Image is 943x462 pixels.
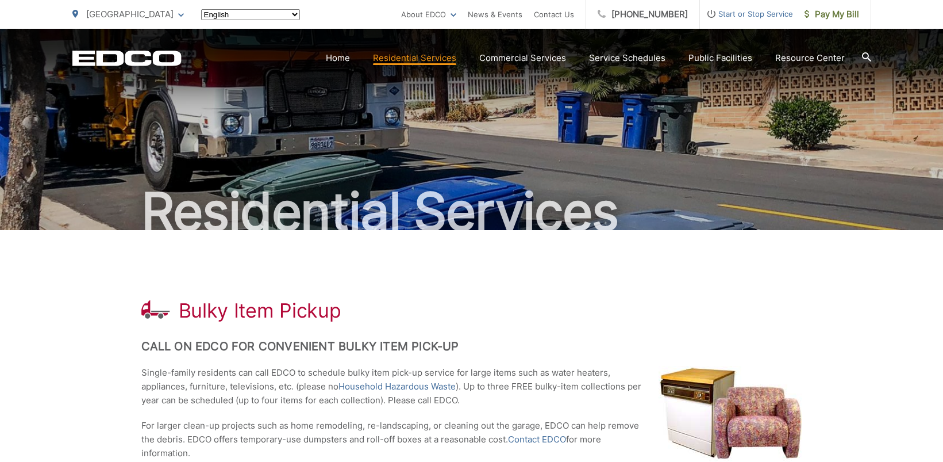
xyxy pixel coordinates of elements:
[775,51,845,65] a: Resource Center
[326,51,350,65] a: Home
[479,51,566,65] a: Commercial Services
[86,9,174,20] span: [GEOGRAPHIC_DATA]
[659,366,802,461] img: Dishwasher, television and chair
[508,433,566,446] a: Contact EDCO
[373,51,456,65] a: Residential Services
[201,9,300,20] select: Select a language
[179,299,341,322] h1: Bulky Item Pickup
[688,51,752,65] a: Public Facilities
[534,7,574,21] a: Contact Us
[141,339,802,353] h2: Call on EDCO for Convenient Bulky Item Pick-up
[338,380,456,394] a: Household Hazardous Waste
[72,183,871,240] h2: Residential Services
[141,419,802,460] p: For larger clean-up projects such as home remodeling, re-landscaping, or cleaning out the garage,...
[468,7,522,21] a: News & Events
[401,7,456,21] a: About EDCO
[141,366,802,407] p: Single-family residents can call EDCO to schedule bulky item pick-up service for large items such...
[589,51,665,65] a: Service Schedules
[72,50,182,66] a: EDCD logo. Return to the homepage.
[805,7,859,21] span: Pay My Bill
